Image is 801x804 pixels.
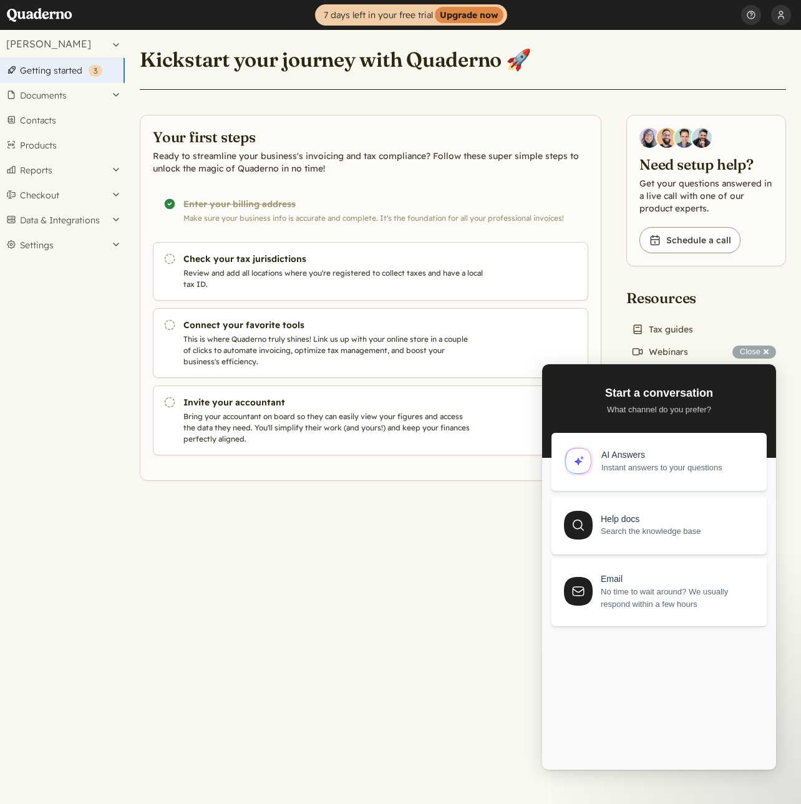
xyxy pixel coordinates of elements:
[153,242,588,301] a: Check your tax jurisdictions Review and add all locations where you're registered to collect taxe...
[657,128,677,148] img: Jairo Fumero, Account Executive at Quaderno
[732,346,776,359] button: Close
[153,150,588,175] p: Ready to streamline your business's invoicing and tax compliance? Follow these super simple steps...
[692,128,712,148] img: Javier Rubio, DevRel at Quaderno
[626,289,721,308] h2: Resources
[639,155,773,175] h2: Need setup help?
[542,364,776,770] iframe: Help Scout Beacon - Live Chat, Contact Form, and Knowledge Base
[153,128,588,147] h2: Your first steps
[626,343,693,361] a: Webinars
[435,7,503,23] strong: Upgrade now
[183,268,494,290] p: Review and add all locations where you're registered to collect taxes and have a local tax ID.
[183,253,494,265] h3: Check your tax jurisdictions
[626,321,698,338] a: Tax guides
[639,227,740,253] a: Schedule a call
[740,347,760,356] span: Close
[315,4,507,26] a: 7 days left in your free trialUpgrade now
[639,177,773,215] p: Get your questions answered in a live call with one of our product experts.
[183,319,494,331] h3: Connect your favorite tools
[183,411,494,445] p: Bring your accountant on board so they can easily view your figures and access the data they need...
[639,128,659,148] img: Diana Carrasco, Account Executive at Quaderno
[140,47,532,72] h1: Kickstart your journey with Quaderno 🚀
[153,308,588,378] a: Connect your favorite tools This is where Quaderno truly shines! Link us up with your online stor...
[674,128,694,148] img: Ivo Oltmans, Business Developer at Quaderno
[183,334,494,367] p: This is where Quaderno truly shines! Link us up with your online store in a couple of clicks to a...
[153,385,588,455] a: Invite your accountant Bring your accountant on board so they can easily view your figures and ac...
[94,66,97,75] span: 3
[183,396,494,409] h3: Invite your accountant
